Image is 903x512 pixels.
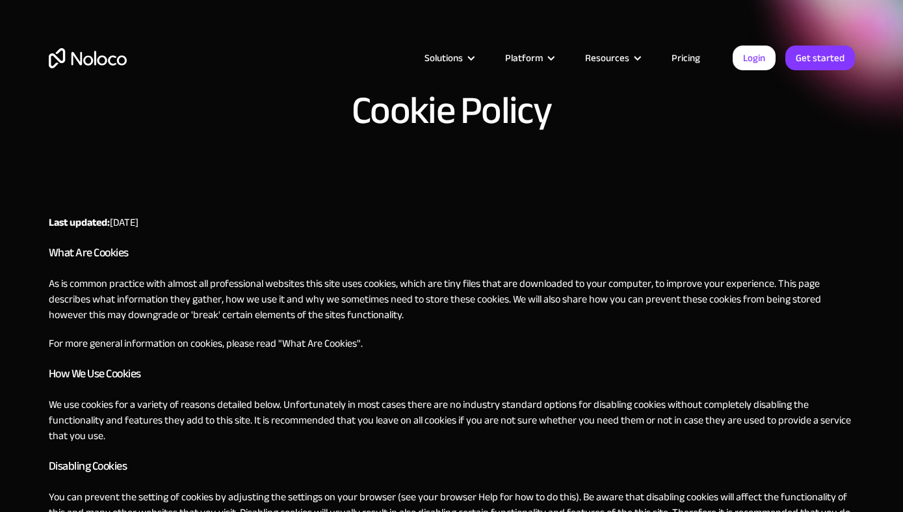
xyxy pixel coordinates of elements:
[49,243,855,263] h3: What Are Cookies
[49,213,110,232] strong: Last updated:
[655,49,716,66] a: Pricing
[49,364,855,384] h3: How We Use Cookies
[49,457,855,476] h3: Disabling Cookies
[49,397,855,444] p: We use cookies for a variety of reasons detailed below. Unfortunately in most cases there are no ...
[282,334,357,353] a: What Are Cookies
[569,49,655,66] div: Resources
[785,46,855,70] a: Get started
[425,49,463,66] div: Solutions
[49,48,127,68] a: home
[489,49,569,66] div: Platform
[733,46,776,70] a: Login
[505,49,543,66] div: Platform
[585,49,629,66] div: Resources
[352,91,551,130] h1: Cookie Policy
[408,49,489,66] div: Solutions
[49,276,855,323] p: As is common practice with almost all professional websites this site uses cookies, which are tin...
[49,336,855,351] p: For more general information on cookies, please read " ".
[49,215,855,230] p: [DATE]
